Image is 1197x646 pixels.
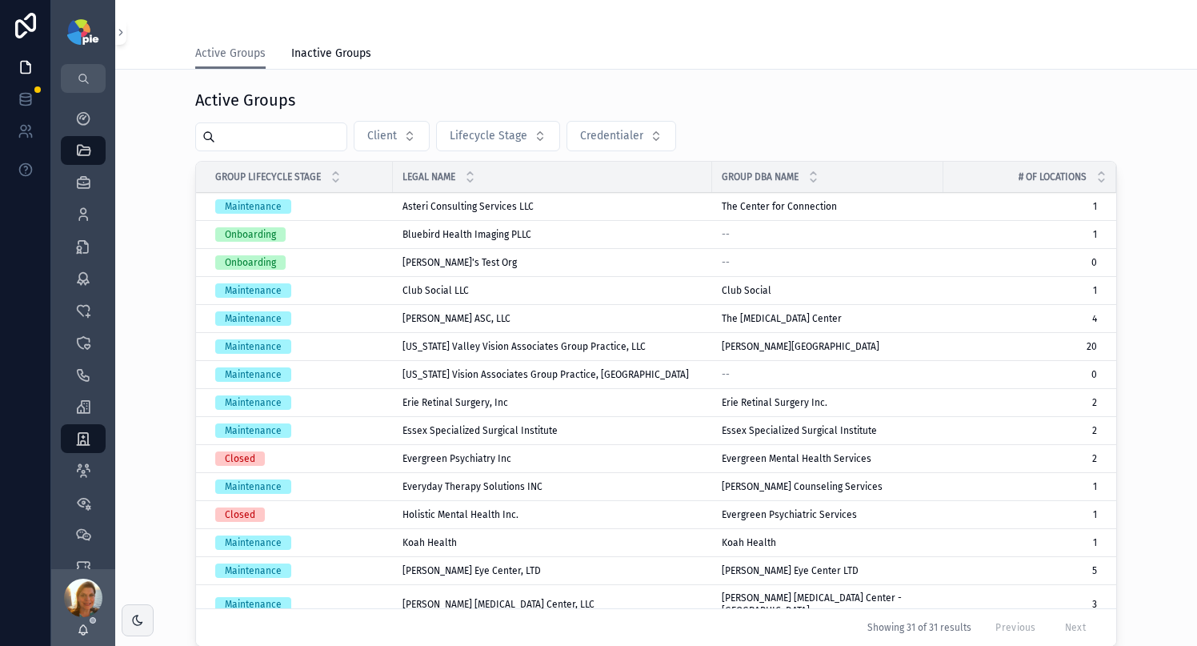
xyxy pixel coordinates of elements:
div: Closed [225,508,255,522]
a: Club Social [722,284,934,297]
a: Maintenance [215,367,383,382]
a: 2 [943,424,1097,437]
a: 20 [943,340,1097,353]
a: [PERSON_NAME] Counseling Services [722,480,934,493]
div: Closed [225,451,255,466]
a: 0 [943,256,1097,269]
a: Holistic Mental Health Inc. [402,508,703,521]
a: Maintenance [215,339,383,354]
div: Maintenance [225,597,282,612]
span: Erie Retinal Surgery Inc. [722,396,827,409]
a: Erie Retinal Surgery Inc. [722,396,934,409]
a: -- [722,228,934,241]
span: -- [722,228,730,241]
a: Essex Specialized Surgical Institute [722,424,934,437]
span: Club Social LLC [402,284,469,297]
span: Everyday Therapy Solutions INC [402,480,542,493]
div: scrollable content [51,93,115,569]
span: Essex Specialized Surgical Institute [402,424,558,437]
span: Inactive Groups [291,46,371,62]
div: Maintenance [225,395,282,410]
span: Group DBA Name [722,171,799,183]
a: Erie Retinal Surgery, Inc [402,396,703,409]
a: Inactive Groups [291,39,371,71]
span: Evergreen Psychiatric Services [722,508,857,521]
div: Maintenance [225,283,282,298]
span: [PERSON_NAME] [MEDICAL_DATA] Center, LLC [402,598,594,611]
span: -- [722,368,730,381]
a: -- [722,368,934,381]
a: Closed [215,451,383,466]
a: -- [722,256,934,269]
a: 1 [943,480,1097,493]
span: [PERSON_NAME] Counseling Services [722,480,883,493]
span: Credentialer [580,128,643,144]
div: Onboarding [225,227,276,242]
a: 2 [943,396,1097,409]
span: [PERSON_NAME] [MEDICAL_DATA] Center - [GEOGRAPHIC_DATA] [722,592,934,617]
a: Evergreen Psychiatry Inc [402,452,703,465]
span: Active Groups [195,46,266,62]
div: Onboarding [225,255,276,270]
a: 5 [943,564,1097,577]
a: 2 [943,452,1097,465]
div: Maintenance [225,199,282,214]
div: Maintenance [225,564,282,578]
a: The Center for Connection [722,200,934,213]
span: 1 [943,508,1097,521]
a: [PERSON_NAME][GEOGRAPHIC_DATA] [722,340,934,353]
a: Evergreen Mental Health Services [722,452,934,465]
span: [PERSON_NAME] Eye Center LTD [722,564,859,577]
a: Essex Specialized Surgical Institute [402,424,703,437]
a: Koah Health [722,536,934,549]
div: Maintenance [225,367,282,382]
div: Maintenance [225,479,282,494]
a: Maintenance [215,423,383,438]
a: Bluebird Health Imaging PLLC [402,228,703,241]
span: The [MEDICAL_DATA] Center [722,312,842,325]
span: [PERSON_NAME] ASC, LLC [402,312,510,325]
a: 0 [943,368,1097,381]
a: 1 [943,228,1097,241]
h1: Active Groups [195,89,295,111]
a: 4 [943,312,1097,325]
span: # of locations [1019,171,1087,183]
span: Group Lifecycle Stage [215,171,321,183]
span: [US_STATE] Valley Vision Associates Group Practice, LLC [402,340,646,353]
a: [PERSON_NAME] Eye Center, LTD [402,564,703,577]
a: Maintenance [215,479,383,494]
span: Evergreen Psychiatry Inc [402,452,511,465]
button: Select Button [566,121,676,151]
a: 1 [943,536,1097,549]
span: [PERSON_NAME] Eye Center, LTD [402,564,541,577]
a: 3 [943,598,1097,611]
div: Maintenance [225,423,282,438]
a: Onboarding [215,227,383,242]
span: Club Social [722,284,771,297]
span: Erie Retinal Surgery, Inc [402,396,508,409]
a: 1 [943,284,1097,297]
a: Active Groups [195,39,266,70]
button: Select Button [354,121,430,151]
span: Bluebird Health Imaging PLLC [402,228,531,241]
a: Club Social LLC [402,284,703,297]
a: [PERSON_NAME] ASC, LLC [402,312,703,325]
a: 1 [943,200,1097,213]
a: Maintenance [215,311,383,326]
span: -- [722,256,730,269]
a: Maintenance [215,395,383,410]
a: Maintenance [215,536,383,550]
a: Onboarding [215,255,383,270]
